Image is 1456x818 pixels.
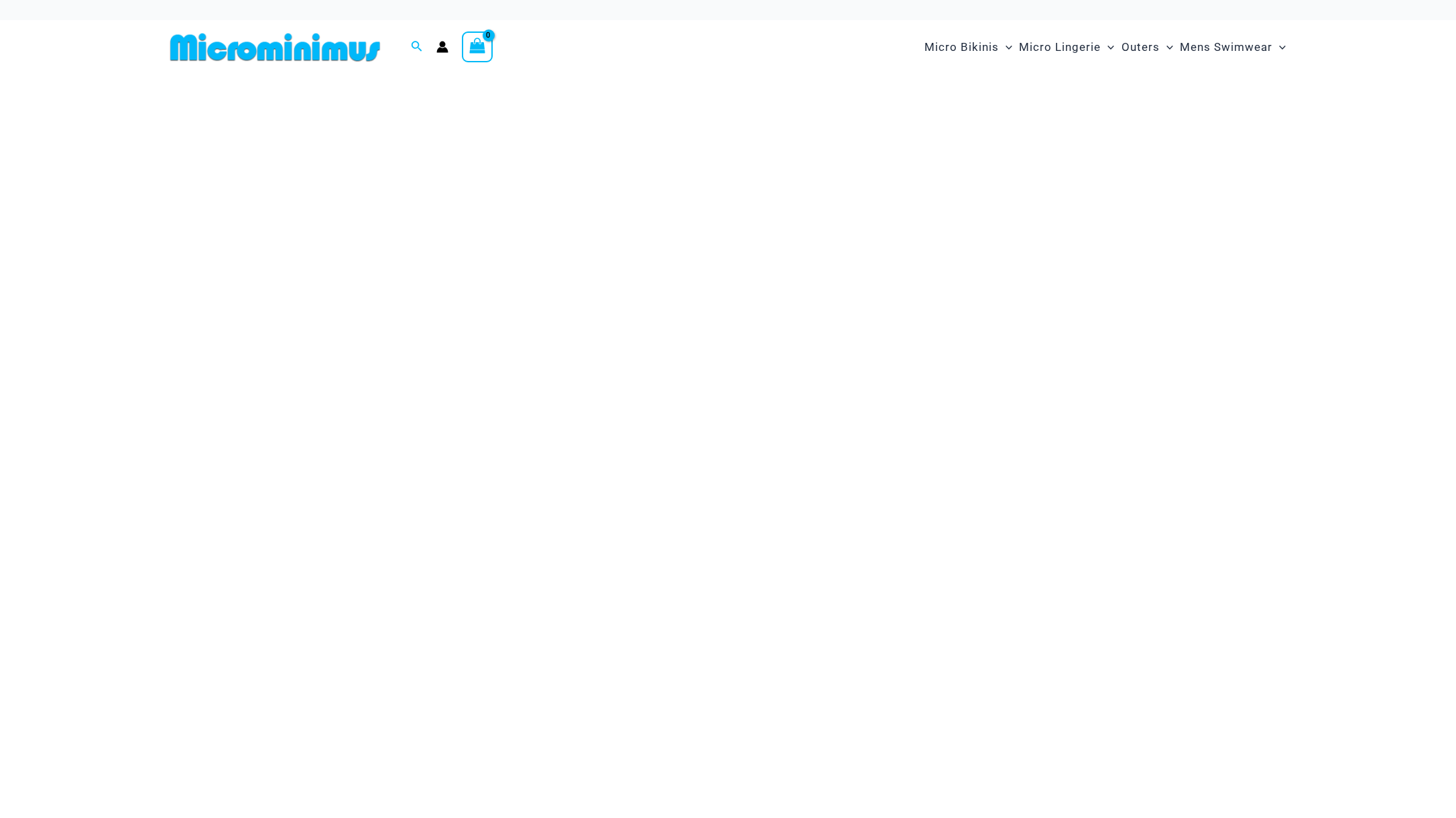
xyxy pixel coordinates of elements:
[1160,30,1173,64] span: Menu Toggle
[999,30,1012,64] span: Menu Toggle
[919,25,1291,70] nav: Site Navigation
[1121,30,1160,64] span: Outers
[1272,30,1286,64] span: Menu Toggle
[1118,27,1176,68] a: OutersMenu ToggleMenu Toggle
[1016,27,1117,68] a: Micro LingerieMenu ToggleMenu Toggle
[1019,30,1101,64] span: Micro Lingerie
[1180,30,1272,64] span: Mens Swimwear
[1101,30,1114,64] span: Menu Toggle
[1176,27,1289,68] a: Mens SwimwearMenu ToggleMenu Toggle
[165,32,385,62] img: MM SHOP LOGO FLAT
[921,27,1016,68] a: Micro BikinisMenu ToggleMenu Toggle
[924,30,999,64] span: Micro Bikinis
[436,41,448,53] a: Account icon link
[462,31,493,62] a: View Shopping Cart, empty
[411,39,423,56] a: Search icon link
